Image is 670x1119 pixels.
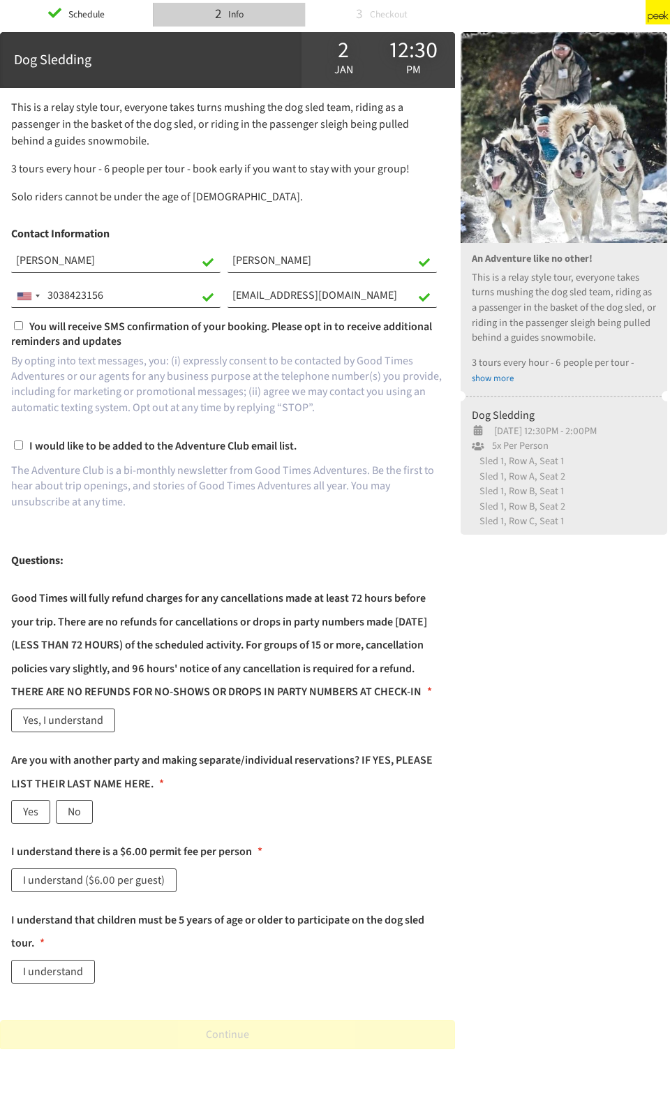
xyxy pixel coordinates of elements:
span: You will receive SMS confirmation of your booking. Please opt in to receive additional reminders ... [11,319,432,349]
span: Sled 1, Row C, Seat 1 [472,514,564,528]
p: By opting into text messages, you: (i) expressly consent to be contacted by Good Times Adventures... [11,353,444,416]
div: Powered by [DOMAIN_NAME] [517,8,634,22]
span: Sled 1, Row B, Seat 1 [472,484,564,498]
p: I understand that children must be 5 years of age or older to participate on the dog sled tour. [11,912,424,951]
p: Are you with another party and making separate/individual reservations? IF YES, PLEASE LIST THEIR... [11,753,433,792]
p: I understand there is a $6.00 permit fee per person [11,844,252,859]
span: Sled 1, Row B, Seat 2 [472,499,565,514]
span: 5x Per Person [484,438,549,454]
input: Email [228,284,437,308]
h1: Contact Information [11,222,444,246]
input: Last Name [228,249,437,273]
input: You will receive SMS confirmation of your booking. Please opt in to receive additional reminders ... [14,321,23,330]
div: 2 Jan 12:30 pm [301,32,455,88]
span: [DATE] 12:30PM - 2:00PM [484,424,597,438]
div: Telephone country code [12,285,44,307]
p: 3 tours every hour - 6 people per tour - book early if you want to stay with your group! [11,161,444,177]
p: This is a relay style tour, everyone takes turns mushing the dog sled team, riding as a passenger... [472,270,656,346]
div: 12:30 [378,40,448,60]
label: Yes [11,800,50,824]
h3: An Adventure like no other! [472,253,656,265]
img: u6HwaPqQnGkBDsgxDvot [461,32,667,243]
label: I understand ($6.00 per guest) [11,868,177,892]
div: Dog Sledding [472,407,656,424]
label: Yes, I understand [11,709,115,732]
li: 3 Checkout [305,3,458,26]
div: 2 [215,4,222,24]
p: Good Times will fully refund charges for any cancellations made at least 72 hours before your tri... [11,591,427,699]
div: Checkout [365,4,408,25]
p: 3 tours every hour - 6 people per tour - [472,355,656,371]
span: Sled 1, Row A, Seat 1 [472,454,564,468]
h1: Questions: [11,549,444,573]
div: Schedule [64,4,105,25]
p: Solo riders cannot be under the age of [DEMOGRAPHIC_DATA]. [11,188,444,205]
input: I would like to be added to the Adventure Club email list. [14,440,23,450]
p: This is a relay style tour, everyone takes turns mushing the dog sled team, riding as a passenger... [11,99,444,149]
div: pm [378,60,448,80]
label: No [56,800,93,824]
label: I understand [11,960,95,984]
input: First Name [11,249,221,273]
p: The Adventure Club is a bi-monthly newsletter from Good Times Adventures. Be the first to hear ab... [11,463,444,510]
div: Dog Sledding [14,50,288,71]
input: Phone [11,284,221,308]
li: 2 Info [153,3,306,26]
span: Sled 1, Row A, Seat 2 [472,469,565,484]
div: Info [224,4,244,25]
div: 3 [356,4,363,24]
a: show more [472,372,514,385]
div: Jan [308,38,378,82]
div: 2 [308,40,378,60]
span: I would like to be added to the Adventure Club email list. [29,438,297,454]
